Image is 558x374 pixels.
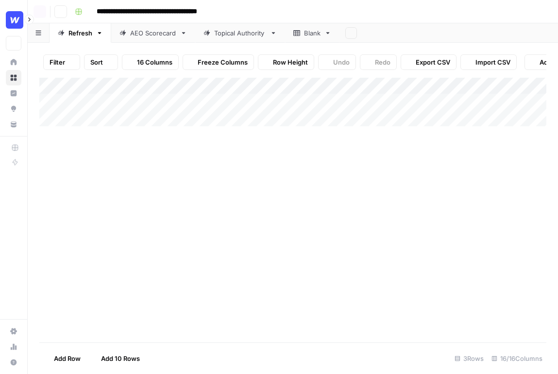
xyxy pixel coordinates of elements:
[86,351,146,366] button: Add 10 Rows
[68,28,92,38] div: Refresh
[6,54,21,70] a: Home
[285,23,339,43] a: Blank
[333,57,350,67] span: Undo
[360,54,397,70] button: Redo
[43,54,80,70] button: Filter
[6,8,21,32] button: Workspace: Webflow
[375,57,390,67] span: Redo
[84,54,118,70] button: Sort
[50,57,65,67] span: Filter
[198,57,248,67] span: Freeze Columns
[39,351,86,366] button: Add Row
[50,23,111,43] a: Refresh
[401,54,457,70] button: Export CSV
[6,101,21,117] a: Opportunities
[6,70,21,85] a: Browse
[183,54,254,70] button: Freeze Columns
[258,54,314,70] button: Row Height
[130,28,176,38] div: AEO Scorecard
[416,57,450,67] span: Export CSV
[488,351,546,366] div: 16/16 Columns
[122,54,179,70] button: 16 Columns
[451,351,488,366] div: 3 Rows
[6,339,21,355] a: Usage
[6,355,21,370] button: Help + Support
[304,28,321,38] div: Blank
[111,23,195,43] a: AEO Scorecard
[475,57,510,67] span: Import CSV
[6,11,23,29] img: Webflow Logo
[90,57,103,67] span: Sort
[6,323,21,339] a: Settings
[214,28,266,38] div: Topical Authority
[460,54,517,70] button: Import CSV
[318,54,356,70] button: Undo
[54,354,81,363] span: Add Row
[195,23,285,43] a: Topical Authority
[273,57,308,67] span: Row Height
[101,354,140,363] span: Add 10 Rows
[6,117,21,132] a: Your Data
[6,85,21,101] a: Insights
[137,57,172,67] span: 16 Columns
